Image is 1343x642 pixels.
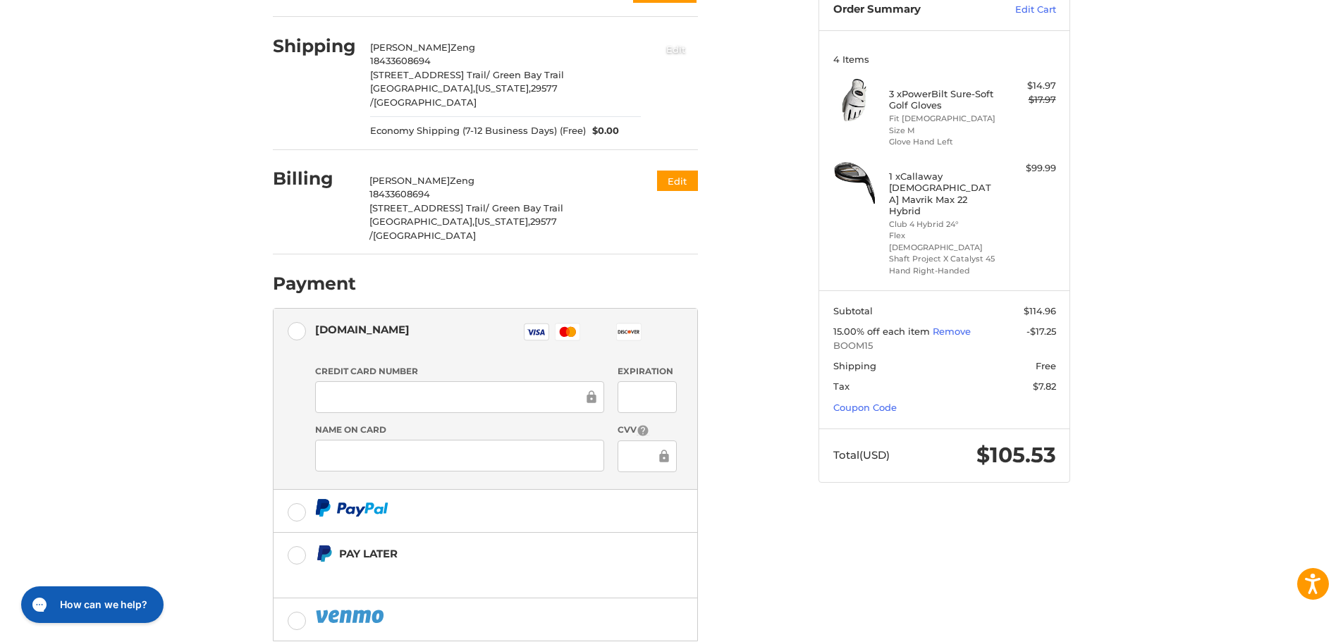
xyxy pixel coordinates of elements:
a: Remove [933,326,971,337]
li: Fit [DEMOGRAPHIC_DATA] [889,113,997,125]
label: CVV [618,424,676,437]
span: [US_STATE], [474,216,530,227]
span: [US_STATE], [475,82,531,94]
img: PayPal icon [315,499,388,517]
span: $0.00 [586,124,620,138]
span: $114.96 [1024,305,1056,316]
div: $99.99 [1000,161,1056,175]
span: 18433608694 [369,188,430,199]
li: Shaft Project X Catalyst 45 [889,253,997,265]
span: $7.82 [1033,381,1056,392]
span: [GEOGRAPHIC_DATA] [374,97,477,108]
a: Edit Cart [985,3,1056,17]
span: Subtotal [833,305,873,316]
div: $14.97 [1000,79,1056,93]
button: Edit [654,37,698,61]
span: -$17.25 [1026,326,1056,337]
span: 29577 / [369,216,557,241]
span: Tax [833,381,850,392]
iframe: Gorgias live chat messenger [14,581,168,628]
button: Edit [657,171,698,191]
label: Name on Card [315,424,604,436]
a: Coupon Code [833,402,897,413]
span: BOOM15 [833,339,1056,353]
h2: Shipping [273,35,356,57]
span: Free [1036,360,1056,371]
img: PayPal icon [315,607,387,625]
span: Economy Shipping (7-12 Business Days) (Free) [370,124,586,138]
li: Glove Hand Left [889,136,997,148]
div: $17.97 [1000,93,1056,107]
li: Size M [889,125,997,137]
li: Hand Right-Handed [889,265,997,277]
iframe: PayPal Message 1 [315,568,610,581]
span: 29577 / [370,82,558,108]
h3: 4 Items [833,54,1056,65]
span: / Green Bay Trail [486,202,563,214]
li: Club 4 Hybrid 24° [889,218,997,230]
img: Pay Later icon [315,545,333,562]
span: [STREET_ADDRESS] Trail [369,202,486,214]
span: Total (USD) [833,448,890,462]
span: [PERSON_NAME] [369,175,450,186]
div: Pay Later [339,542,609,565]
h4: 1 x Callaway [DEMOGRAPHIC_DATA] Mavrik Max 22 Hybrid [889,171,997,216]
span: Zeng [450,42,475,53]
span: / Green Bay Trail [486,69,564,80]
span: Zeng [450,175,474,186]
span: [PERSON_NAME] [370,42,450,53]
span: [GEOGRAPHIC_DATA], [369,216,474,227]
span: [STREET_ADDRESS] Trail [370,69,486,80]
span: Shipping [833,360,876,371]
span: $105.53 [976,442,1056,468]
label: Expiration [618,365,676,378]
h2: Payment [273,273,356,295]
span: [GEOGRAPHIC_DATA] [373,230,476,241]
h4: 3 x PowerBilt Sure-Soft Golf Gloves [889,88,997,111]
h2: Billing [273,168,355,190]
span: 15.00% off each item [833,326,933,337]
li: Flex [DEMOGRAPHIC_DATA] [889,230,997,253]
div: [DOMAIN_NAME] [315,318,410,341]
span: [GEOGRAPHIC_DATA], [370,82,475,94]
span: 18433608694 [370,55,431,66]
h3: Order Summary [833,3,985,17]
label: Credit Card Number [315,365,604,378]
iframe: Google Customer Reviews [1227,604,1343,642]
